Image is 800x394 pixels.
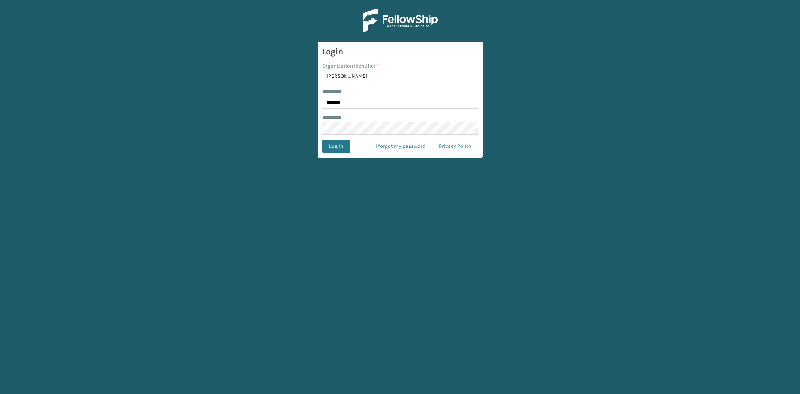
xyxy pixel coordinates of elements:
a: Privacy Policy [432,140,478,153]
a: I forgot my password [369,140,432,153]
h3: Login [322,46,478,57]
label: Organization Identifier [322,62,379,70]
img: Logo [363,9,438,33]
button: Log In [322,140,350,153]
